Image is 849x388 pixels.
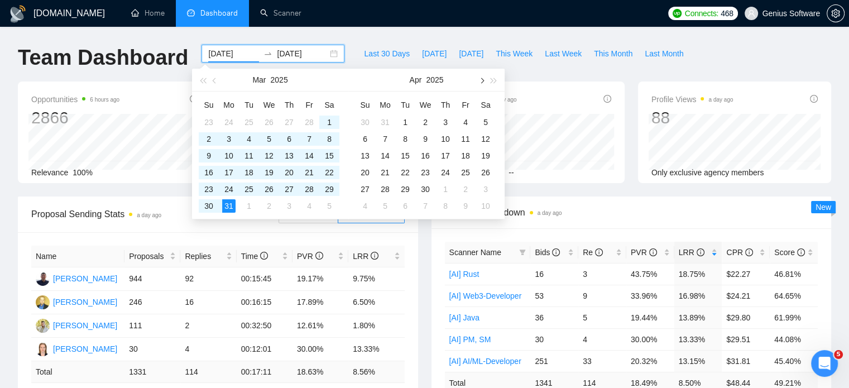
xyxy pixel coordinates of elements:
[517,244,528,261] span: filter
[435,114,455,131] td: 2025-04-03
[241,252,268,261] span: Time
[297,252,323,261] span: PVR
[395,131,415,147] td: 2025-04-08
[697,248,704,256] span: info-circle
[202,183,215,196] div: 23
[649,248,657,256] span: info-circle
[426,69,443,91] button: 2025
[202,166,215,179] div: 16
[208,47,259,60] input: Start date
[578,263,626,285] td: 3
[319,131,339,147] td: 2025-03-08
[242,132,256,146] div: 4
[479,166,492,179] div: 26
[53,319,117,332] div: [PERSON_NAME]
[137,212,161,218] time: a day ago
[262,183,276,196] div: 26
[375,198,395,214] td: 2025-05-05
[353,252,378,261] span: LRR
[476,181,496,198] td: 2025-05-03
[583,248,603,257] span: Re
[199,164,219,181] td: 2025-03-16
[219,198,239,214] td: 2025-03-31
[519,249,526,256] span: filter
[834,350,843,359] span: 5
[395,96,415,114] th: Tu
[479,183,492,196] div: 3
[435,96,455,114] th: Th
[279,181,299,198] td: 2025-03-27
[259,96,279,114] th: We
[639,45,689,63] button: Last Month
[299,198,319,214] td: 2025-04-04
[263,49,272,58] span: swap-right
[626,263,674,285] td: 43.75%
[358,116,372,129] div: 30
[358,45,416,63] button: Last 30 Days
[252,69,266,91] button: Mar
[124,267,180,291] td: 944
[747,9,755,17] span: user
[199,114,219,131] td: 2025-02-23
[449,357,521,366] a: [AI] AI/ML-Developer
[410,69,422,91] button: Apr
[270,69,287,91] button: 2025
[219,181,239,198] td: 2025-03-24
[378,166,392,179] div: 21
[36,319,50,333] img: AT
[538,210,562,216] time: a day ago
[422,47,447,60] span: [DATE]
[299,96,319,114] th: Fr
[180,291,236,314] td: 16
[419,199,432,213] div: 7
[239,96,259,114] th: Tu
[651,168,764,177] span: Only exclusive agency members
[375,131,395,147] td: 2025-04-07
[259,114,279,131] td: 2025-02-26
[439,199,452,213] div: 8
[439,132,452,146] div: 10
[378,132,392,146] div: 7
[282,199,296,213] div: 3
[479,149,492,162] div: 19
[279,96,299,114] th: Th
[459,183,472,196] div: 2
[459,116,472,129] div: 4
[323,132,336,146] div: 8
[535,248,560,257] span: Bids
[262,116,276,129] div: 26
[476,164,496,181] td: 2025-04-26
[770,263,818,285] td: 46.81%
[202,116,215,129] div: 23
[319,198,339,214] td: 2025-04-05
[199,147,219,164] td: 2025-03-09
[299,131,319,147] td: 2025-03-07
[545,47,582,60] span: Last Week
[319,147,339,164] td: 2025-03-15
[378,183,392,196] div: 28
[279,147,299,164] td: 2025-03-13
[239,131,259,147] td: 2025-03-04
[259,198,279,214] td: 2025-04-02
[455,131,476,147] td: 2025-04-11
[358,132,372,146] div: 6
[36,274,117,282] a: SL[PERSON_NAME]
[202,149,215,162] div: 9
[419,183,432,196] div: 30
[415,96,435,114] th: We
[827,9,845,18] a: setting
[260,8,301,18] a: searchScanner
[435,164,455,181] td: 2025-04-24
[282,183,296,196] div: 27
[399,166,412,179] div: 22
[415,164,435,181] td: 2025-04-23
[242,199,256,213] div: 1
[355,181,375,198] td: 2025-04-27
[530,263,578,285] td: 16
[263,49,272,58] span: to
[292,267,348,291] td: 19.17%
[479,199,492,213] div: 10
[260,252,268,260] span: info-circle
[726,248,752,257] span: CPR
[358,183,372,196] div: 27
